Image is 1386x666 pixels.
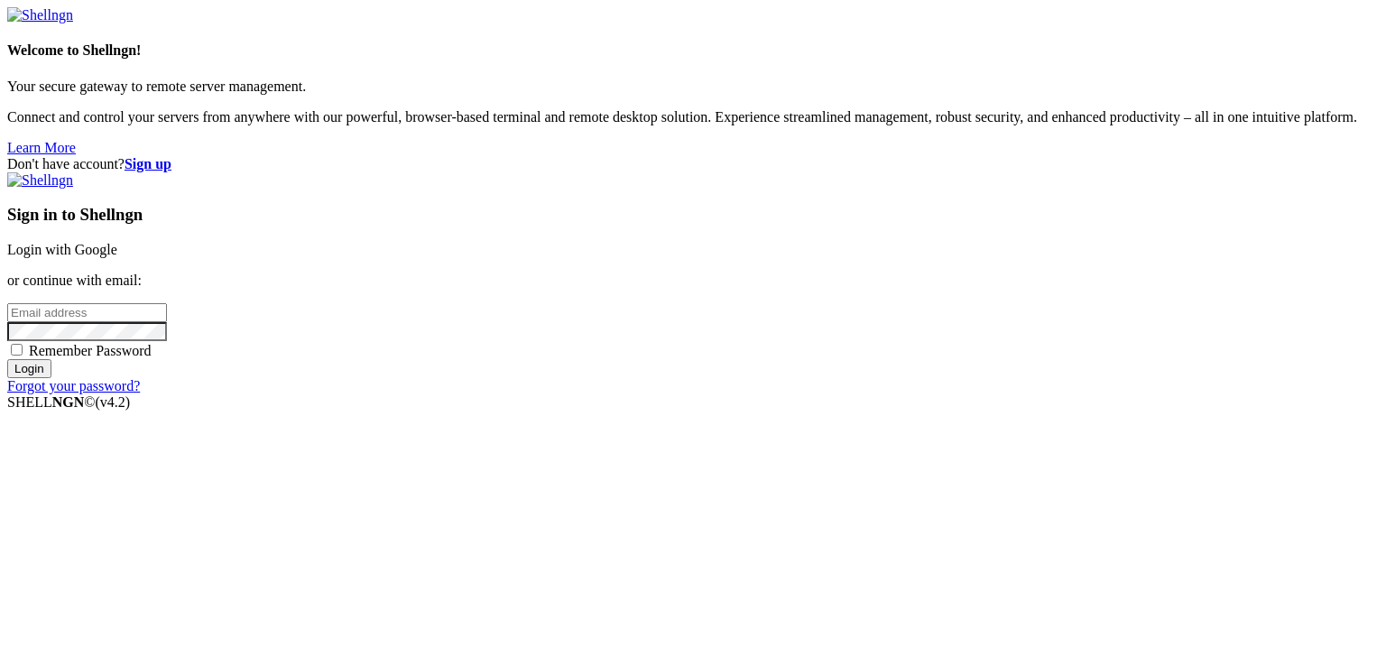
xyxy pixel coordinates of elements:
input: Remember Password [11,344,23,356]
span: 4.2.0 [96,394,131,410]
span: SHELL © [7,394,130,410]
input: Email address [7,303,167,322]
a: Sign up [125,156,171,171]
b: NGN [52,394,85,410]
h3: Sign in to Shellngn [7,205,1379,225]
p: Connect and control your servers from anywhere with our powerful, browser-based terminal and remo... [7,109,1379,125]
a: Forgot your password? [7,378,140,393]
img: Shellngn [7,7,73,23]
img: Shellngn [7,172,73,189]
a: Learn More [7,140,76,155]
input: Login [7,359,51,378]
p: Your secure gateway to remote server management. [7,79,1379,95]
span: Remember Password [29,343,152,358]
p: or continue with email: [7,273,1379,289]
div: Don't have account? [7,156,1379,172]
h4: Welcome to Shellngn! [7,42,1379,59]
a: Login with Google [7,242,117,257]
